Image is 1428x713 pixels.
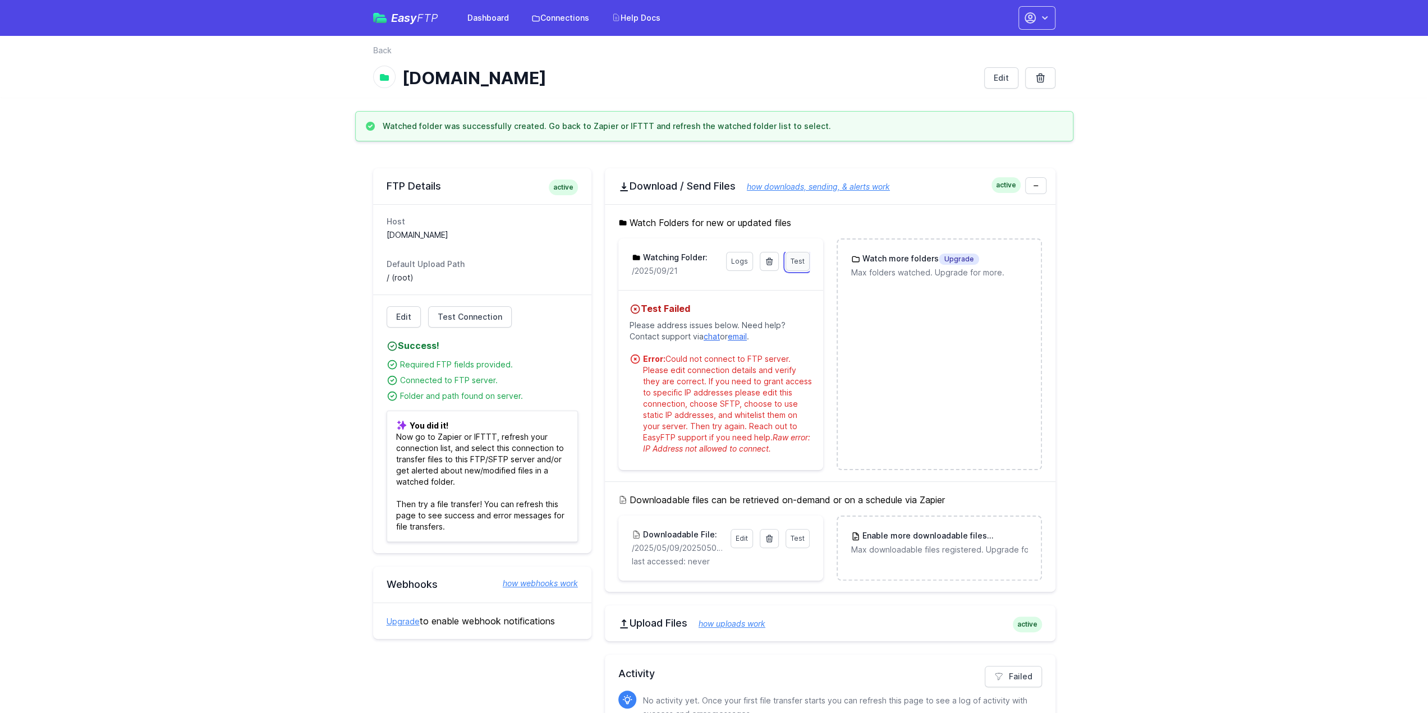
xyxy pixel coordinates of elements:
[618,180,1042,193] h2: Download / Send Files
[618,216,1042,229] h5: Watch Folders for new or updated files
[400,359,578,370] div: Required FTP fields provided.
[383,121,831,132] h3: Watched folder was successfully created. Go back to Zapier or IFTTT and refresh the watched folde...
[605,8,667,28] a: Help Docs
[387,272,578,283] dd: / (root)
[387,617,420,626] a: Upgrade
[985,666,1042,687] a: Failed
[791,534,805,542] span: Test
[641,252,708,263] h3: Watching Folder:
[387,229,578,241] dd: [DOMAIN_NAME]
[991,177,1021,193] span: active
[492,578,578,589] a: how webhooks work
[726,252,753,271] a: Logs
[618,493,1042,507] h5: Downloadable files can be retrieved on-demand or on a schedule via Zapier
[417,11,438,25] span: FTP
[984,67,1018,89] a: Edit
[373,602,591,639] div: to enable webhook notifications
[643,354,665,364] strong: Error:
[410,421,448,430] b: You did it!
[373,12,438,24] a: EasyFTP
[618,666,1042,682] h2: Activity
[387,216,578,227] dt: Host
[632,556,810,567] p: last accessed: never
[630,302,812,315] h4: Test Failed
[791,257,805,265] span: Test
[687,619,765,628] a: how uploads work
[461,8,516,28] a: Dashboard
[387,306,421,328] a: Edit
[630,315,812,347] p: Please address issues below. Need help? Contact support via or .
[402,68,975,88] h1: [DOMAIN_NAME]
[428,306,512,328] a: Test Connection
[786,529,810,548] a: Test
[728,332,747,341] a: email
[525,8,596,28] a: Connections
[736,182,890,191] a: how downloads, sending, & alerts work
[549,180,578,195] span: active
[838,240,1040,292] a: Watch more foldersUpgrade Max folders watched. Upgrade for more.
[987,531,1027,542] span: Upgrade
[939,254,979,265] span: Upgrade
[618,617,1042,630] h2: Upload Files
[391,12,438,24] span: Easy
[786,252,810,271] a: Test
[438,311,502,323] span: Test Connection
[400,390,578,402] div: Folder and path found on server.
[860,253,979,265] h3: Watch more folders
[731,529,753,548] a: Edit
[632,265,719,277] p: /2025/09/21
[387,259,578,270] dt: Default Upload Path
[1013,617,1042,632] span: active
[851,267,1027,278] p: Max folders watched. Upgrade for more.
[387,411,578,542] p: Now go to Zapier or IFTTT, refresh your connection list, and select this connection to transfer f...
[373,13,387,23] img: easyftp_logo.png
[387,339,578,352] h4: Success!
[632,542,724,554] p: /2025/05/09/20250509171559_inbound_0422652309_0756011820.mp3
[1372,657,1415,700] iframe: Drift Widget Chat Controller
[860,530,1027,542] h3: Enable more downloadable files
[641,529,717,540] h3: Downloadable File:
[373,45,392,56] a: Back
[387,578,578,591] h2: Webhooks
[704,332,720,341] a: chat
[387,180,578,193] h2: FTP Details
[643,353,812,454] div: Could not connect to FTP server. Please edit connection details and verify they are correct. If y...
[838,517,1040,569] a: Enable more downloadable filesUpgrade Max downloadable files registered. Upgrade for more.
[373,45,1055,63] nav: Breadcrumb
[400,375,578,386] div: Connected to FTP server.
[851,544,1027,555] p: Max downloadable files registered. Upgrade for more.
